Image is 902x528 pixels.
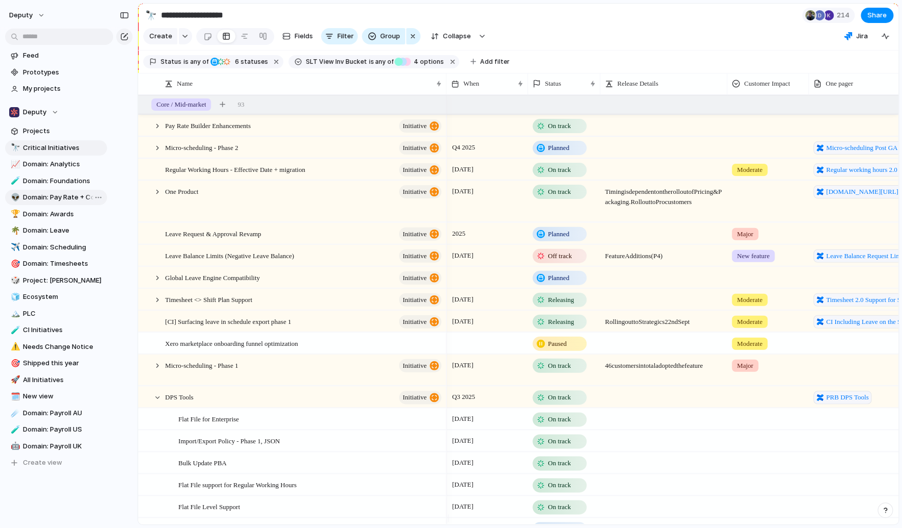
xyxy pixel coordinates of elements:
span: Shipped this year [23,358,103,368]
a: My projects [5,81,107,96]
button: 🧊 [9,292,19,302]
span: Timing is dependent on the roll out of Pricing & Packaging. Roll out to Pro customers [601,181,727,207]
button: 🧪 [9,424,19,435]
a: Projects [5,123,107,139]
button: initiative [399,293,441,306]
span: Domain: Foundations [23,176,103,186]
span: is [369,57,374,66]
span: Prototypes [23,67,103,78]
div: 🔭Critical Initiatives [5,140,107,156]
button: initiative [399,249,441,262]
span: [DATE] [449,413,476,425]
a: 🧊Ecosystem [5,289,107,305]
button: isany of [367,56,396,67]
span: Moderate [737,294,762,305]
span: initiative [403,227,427,241]
span: DPS Tools [165,391,194,403]
button: ⚠️ [9,342,19,352]
div: 🤖 [11,440,18,452]
span: Major [737,229,753,239]
div: 📈 [11,159,18,170]
span: 46 customers in total adopted the feature [601,355,727,370]
div: 🧪Domain: Foundations [5,173,107,189]
a: 🎲Project: [PERSON_NAME] [5,273,107,288]
button: initiative [399,315,441,328]
a: Prototypes [5,65,107,80]
span: initiative [403,390,427,405]
div: 🤖Domain: Payroll UK [5,439,107,454]
button: initiative [399,141,441,155]
span: initiative [403,119,427,133]
span: Major [737,360,753,370]
span: Group [380,31,400,41]
span: Paused [548,338,567,348]
a: 🗓️New view [5,389,107,404]
span: Ecosystem [23,292,103,302]
span: Micro-scheduling - Phase 1 [165,359,238,370]
a: 🧪CI Initiatives [5,322,107,338]
span: Add filter [480,57,510,66]
span: initiative [403,141,427,155]
div: 🗓️ [11,391,18,403]
button: 🔭 [143,7,159,23]
button: 🗓️ [9,391,19,401]
span: initiative [403,358,427,372]
span: Planned [548,229,569,239]
span: initiative [403,314,427,329]
span: Import/Export Policy - Phase 1, JSON [178,435,280,446]
span: On track [548,502,571,512]
a: 🏆Domain: Awards [5,207,107,222]
span: 93 [237,99,244,110]
button: 4 options [394,56,446,67]
button: initiative [399,359,441,372]
span: Rolling out to Strategics 22nd Sept [601,311,727,326]
span: Xero marketplace onboarding funnel optimization [165,337,298,348]
button: 🔭 [9,143,19,153]
span: initiative [403,248,427,263]
span: [DATE] [449,359,476,371]
span: Core / Mid-market [156,99,206,110]
span: On track [548,121,571,131]
span: [DATE] [449,435,476,447]
div: 🧊 [11,291,18,303]
span: Collapse [443,31,471,41]
span: [DATE] [449,315,476,327]
div: 👽Domain: Pay Rate + Compliance [5,190,107,205]
span: initiative [403,292,427,307]
span: Domain: Pay Rate + Compliance [23,192,103,203]
span: Fields [295,31,313,41]
span: Bulk Update PBA [178,457,227,468]
span: statuses [232,57,268,66]
button: 🏆 [9,209,19,219]
div: 🚀 [11,374,18,386]
span: Share [867,10,887,20]
div: ☄️ [11,407,18,419]
button: 🚀 [9,375,19,385]
span: 2025 [449,227,468,239]
span: any of [189,57,208,66]
span: Status [161,57,181,66]
a: 🚀All Initiatives [5,372,107,388]
span: Leave Balance Limits (Negative Leave Balance) [165,249,294,261]
span: Domain: Awards [23,209,103,219]
span: On track [548,414,571,424]
span: Flat File Level Support [178,500,240,512]
span: initiative [403,163,427,177]
span: Deputy [23,107,46,117]
span: [DATE] [449,457,476,469]
span: 6 [232,58,241,65]
span: initiative [403,185,427,199]
span: Feed [23,51,103,61]
span: 4 [411,58,420,65]
span: [CI] Surfacing leave in schedule export phase 1 [165,315,291,326]
span: Name [177,79,193,89]
span: On track [548,436,571,446]
button: Add filter [464,55,516,69]
span: [DATE] [449,185,476,197]
div: 🏆 [11,208,18,220]
div: 🎯Shipped this year [5,356,107,371]
div: 🌴Domain: Leave [5,223,107,238]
